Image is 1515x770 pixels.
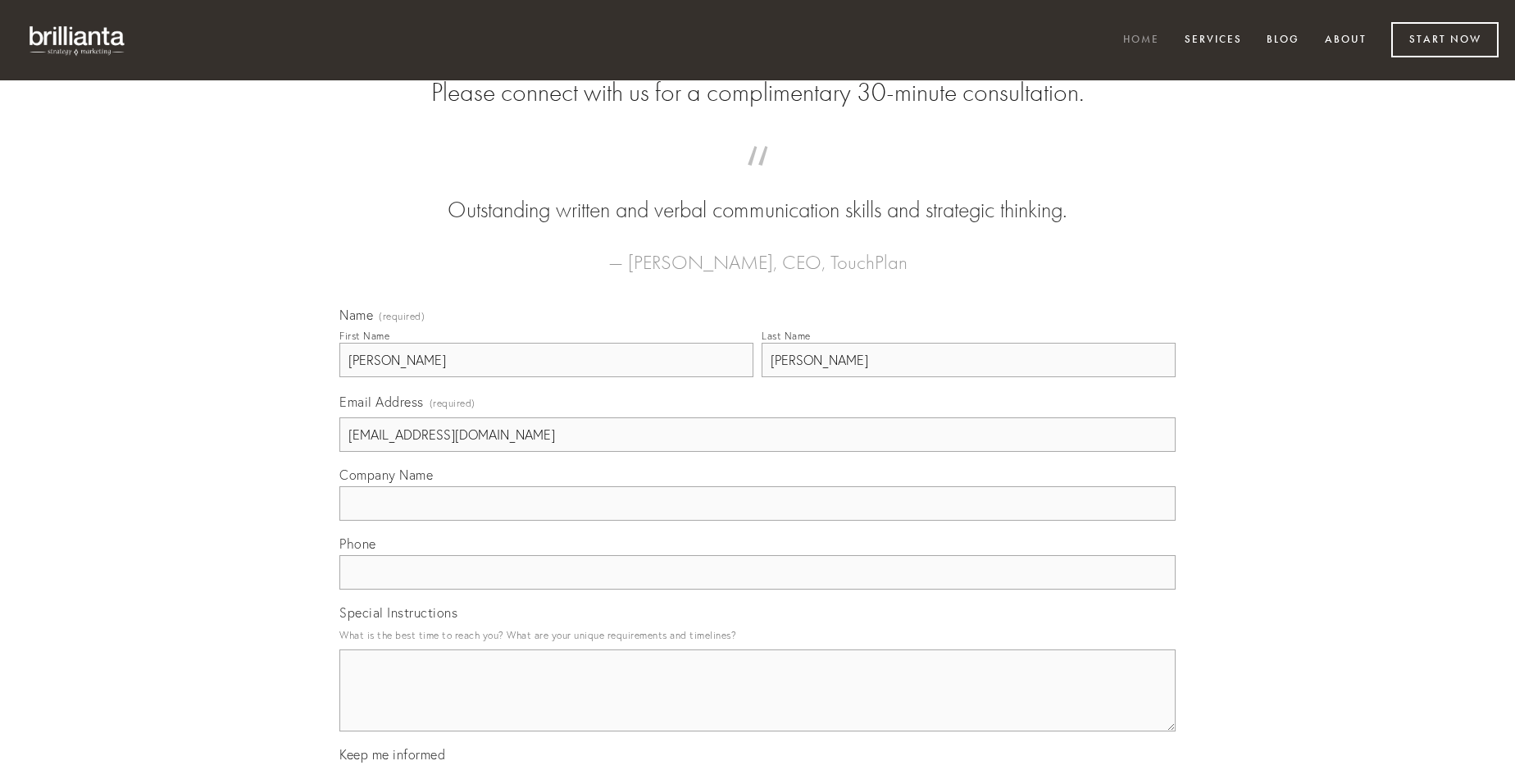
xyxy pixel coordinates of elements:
[339,307,373,323] span: Name
[1391,22,1499,57] a: Start Now
[339,746,445,763] span: Keep me informed
[339,330,389,342] div: First Name
[339,604,457,621] span: Special Instructions
[339,535,376,552] span: Phone
[1256,27,1310,54] a: Blog
[339,77,1176,108] h2: Please connect with us for a complimentary 30-minute consultation.
[339,624,1176,646] p: What is the best time to reach you? What are your unique requirements and timelines?
[1112,27,1170,54] a: Home
[1314,27,1377,54] a: About
[339,394,424,410] span: Email Address
[16,16,139,64] img: brillianta - research, strategy, marketing
[430,392,475,414] span: (required)
[366,226,1149,279] figcaption: — [PERSON_NAME], CEO, TouchPlan
[379,312,425,321] span: (required)
[1174,27,1253,54] a: Services
[339,467,433,483] span: Company Name
[762,330,811,342] div: Last Name
[366,162,1149,226] blockquote: Outstanding written and verbal communication skills and strategic thinking.
[366,162,1149,194] span: “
